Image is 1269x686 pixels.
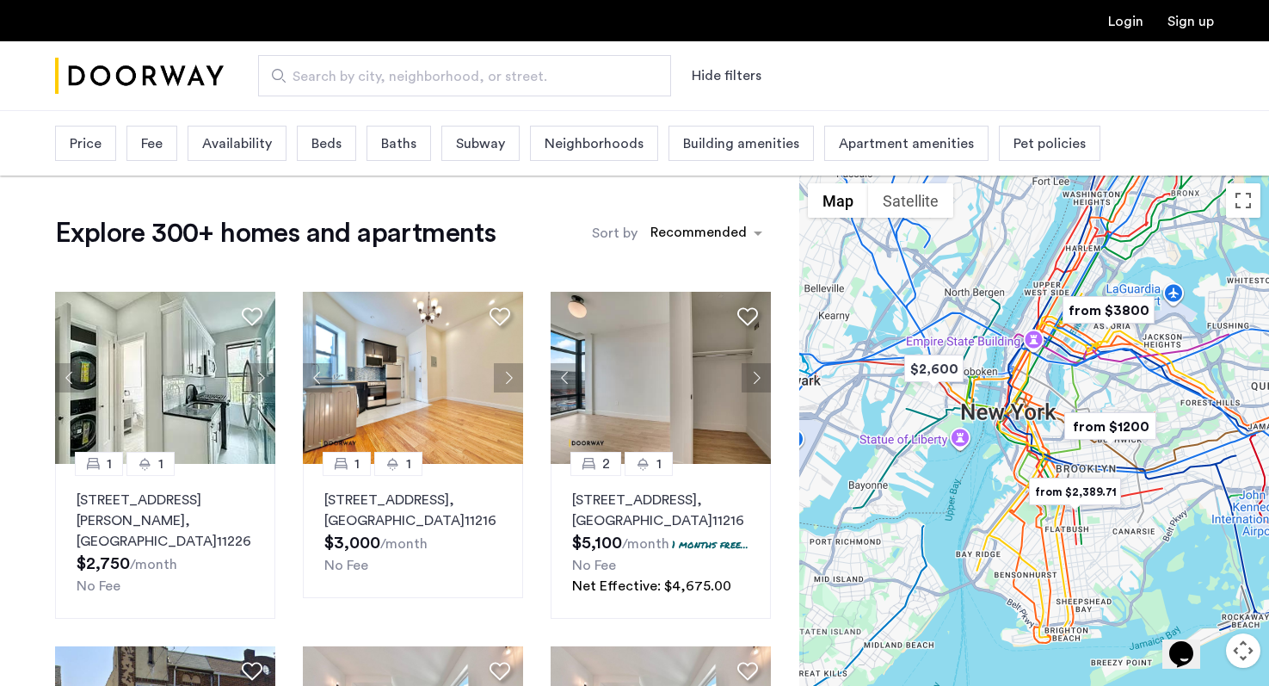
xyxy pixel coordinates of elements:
[1022,473,1128,511] div: from $2,389.71
[456,133,505,154] span: Subway
[1057,407,1163,446] div: from $1200
[551,464,771,619] a: 21[STREET_ADDRESS], [GEOGRAPHIC_DATA]112161 months free...No FeeNet Effective: $4,675.00
[311,133,342,154] span: Beds
[258,55,671,96] input: Apartment Search
[622,537,669,551] sub: /month
[70,133,102,154] span: Price
[1226,183,1260,218] button: Toggle fullscreen view
[303,292,524,464] img: 2012_638680378881248573.jpeg
[77,579,120,593] span: No Fee
[293,66,623,87] span: Search by city, neighborhood, or street.
[572,535,622,552] span: $5,100
[545,133,644,154] span: Neighborhoods
[55,44,224,108] a: Cazamio Logo
[380,537,428,551] sub: /month
[683,133,799,154] span: Building amenities
[672,537,748,552] p: 1 months free...
[572,490,749,531] p: [STREET_ADDRESS] 11216
[692,65,761,86] button: Show or hide filters
[141,133,163,154] span: Fee
[354,454,360,474] span: 1
[1162,617,1217,669] iframe: chat widget
[572,559,616,572] span: No Fee
[55,464,275,619] a: 11[STREET_ADDRESS][PERSON_NAME], [GEOGRAPHIC_DATA]11226No Fee
[158,454,163,474] span: 1
[642,218,771,249] ng-select: sort-apartment
[494,363,523,392] button: Next apartment
[808,183,868,218] button: Show street map
[303,363,332,392] button: Previous apartment
[1167,15,1214,28] a: Registration
[602,454,610,474] span: 2
[897,349,970,388] div: $2,600
[1226,633,1260,668] button: Map camera controls
[202,133,272,154] span: Availability
[551,292,772,464] img: 2016_638673975962267132.jpeg
[592,223,638,244] label: Sort by
[1108,15,1143,28] a: Login
[55,292,276,464] img: 2014_638590860018821391.jpeg
[55,363,84,392] button: Previous apartment
[107,454,112,474] span: 1
[246,363,275,392] button: Next apartment
[656,454,662,474] span: 1
[77,555,130,572] span: $2,750
[839,133,974,154] span: Apartment amenities
[406,454,411,474] span: 1
[381,133,416,154] span: Baths
[572,579,731,593] span: Net Effective: $4,675.00
[742,363,771,392] button: Next apartment
[303,464,523,598] a: 11[STREET_ADDRESS], [GEOGRAPHIC_DATA]11216No Fee
[324,535,380,552] span: $3,000
[55,216,496,250] h1: Explore 300+ homes and apartments
[324,559,368,572] span: No Fee
[648,222,747,247] div: Recommended
[1056,291,1161,330] div: from $3800
[55,44,224,108] img: logo
[1013,133,1086,154] span: Pet policies
[551,363,580,392] button: Previous apartment
[868,183,953,218] button: Show satellite imagery
[324,490,502,531] p: [STREET_ADDRESS] 11216
[130,558,177,572] sub: /month
[77,490,254,552] p: [STREET_ADDRESS][PERSON_NAME] 11226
